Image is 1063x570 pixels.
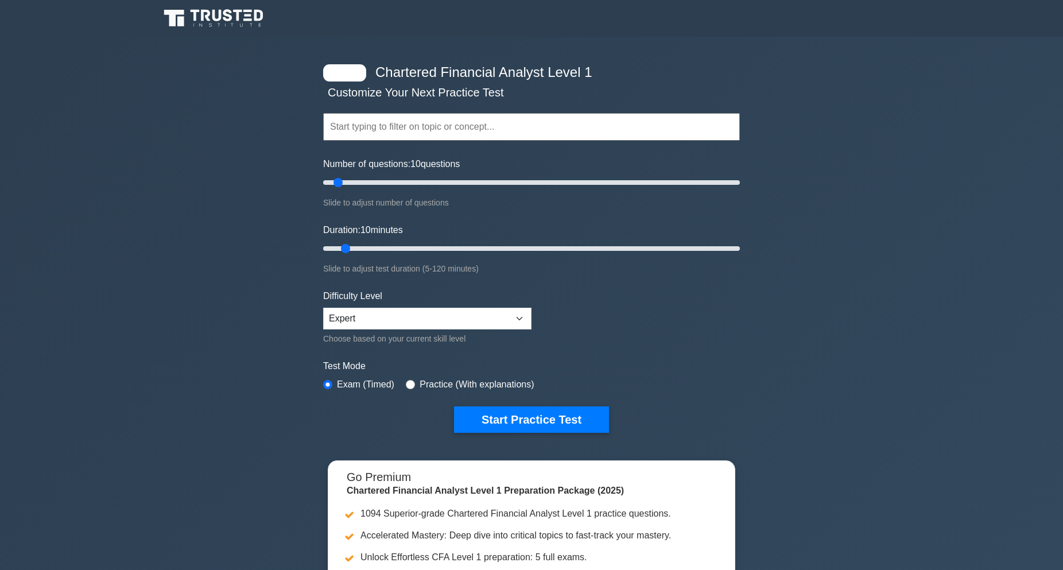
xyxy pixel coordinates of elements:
label: Exam (Timed) [337,378,394,391]
div: Slide to adjust number of questions [323,196,740,210]
label: Duration: minutes [323,223,403,237]
input: Start typing to filter on topic or concept... [323,113,740,141]
span: 10 [410,159,421,169]
label: Difficulty Level [323,289,382,303]
div: Slide to adjust test duration (5-120 minutes) [323,262,740,276]
label: Number of questions: questions [323,157,460,171]
h4: Chartered Financial Analyst Level 1 [371,64,684,81]
div: Choose based on your current skill level [323,332,531,346]
label: Test Mode [323,359,740,373]
label: Practice (With explanations) [420,378,534,391]
span: 10 [360,225,371,235]
button: Start Practice Test [454,406,609,433]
